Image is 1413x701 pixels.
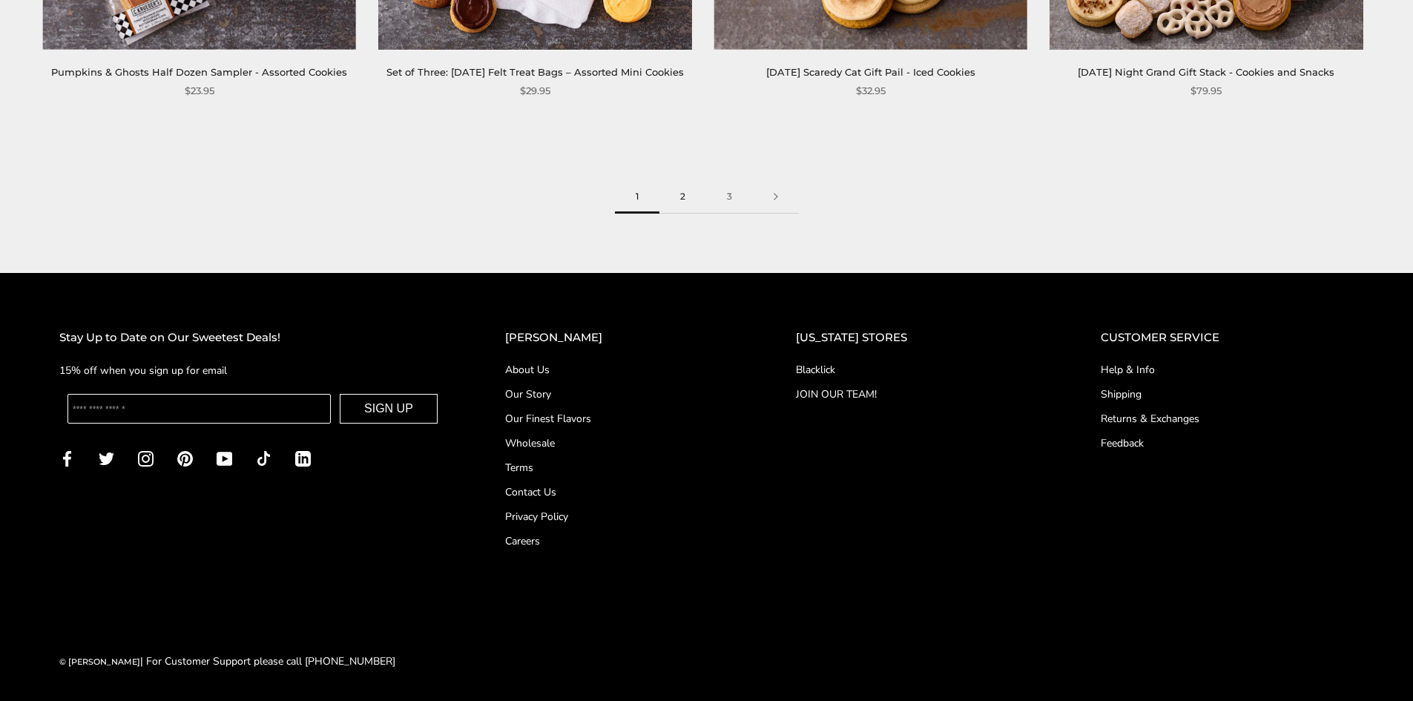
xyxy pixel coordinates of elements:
a: Terms [505,460,737,475]
p: 15% off when you sign up for email [59,362,446,379]
button: SIGN UP [340,394,438,424]
a: Pinterest [177,450,193,467]
span: 1 [615,180,659,214]
a: © [PERSON_NAME] [59,656,140,667]
a: 2 [659,180,706,214]
a: 3 [706,180,753,214]
a: YouTube [217,450,232,467]
h2: CUSTOMER SERVICE [1101,329,1354,347]
a: Our Finest Flavors [505,411,737,427]
input: Enter your email [67,394,331,424]
a: Contact Us [505,484,737,500]
a: Returns & Exchanges [1101,411,1354,427]
a: Blacklick [796,362,1041,378]
a: LinkedIn [295,450,311,467]
span: $32.95 [856,83,886,99]
a: [DATE] Scaredy Cat Gift Pail - Iced Cookies [766,66,975,78]
a: Feedback [1101,435,1354,451]
h2: [PERSON_NAME] [505,329,737,347]
a: Shipping [1101,386,1354,402]
h2: Stay Up to Date on Our Sweetest Deals! [59,329,446,347]
a: Pumpkins & Ghosts Half Dozen Sampler - Assorted Cookies [51,66,347,78]
a: About Us [505,362,737,378]
span: $79.95 [1190,83,1222,99]
a: TikTok [256,450,271,467]
a: Facebook [59,450,75,467]
a: [DATE] Night Grand Gift Stack - Cookies and Snacks [1078,66,1334,78]
span: $29.95 [520,83,550,99]
a: Twitter [99,450,114,467]
a: Set of Three: [DATE] Felt Treat Bags – Assorted Mini Cookies [386,66,684,78]
a: Instagram [138,450,154,467]
span: $23.95 [185,83,214,99]
a: Next page [753,180,799,214]
div: | For Customer Support please call [PHONE_NUMBER] [59,653,395,670]
a: Help & Info [1101,362,1354,378]
a: Privacy Policy [505,509,737,524]
h2: [US_STATE] STORES [796,329,1041,347]
a: JOIN OUR TEAM! [796,386,1041,402]
a: Careers [505,533,737,549]
a: Wholesale [505,435,737,451]
a: Our Story [505,386,737,402]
